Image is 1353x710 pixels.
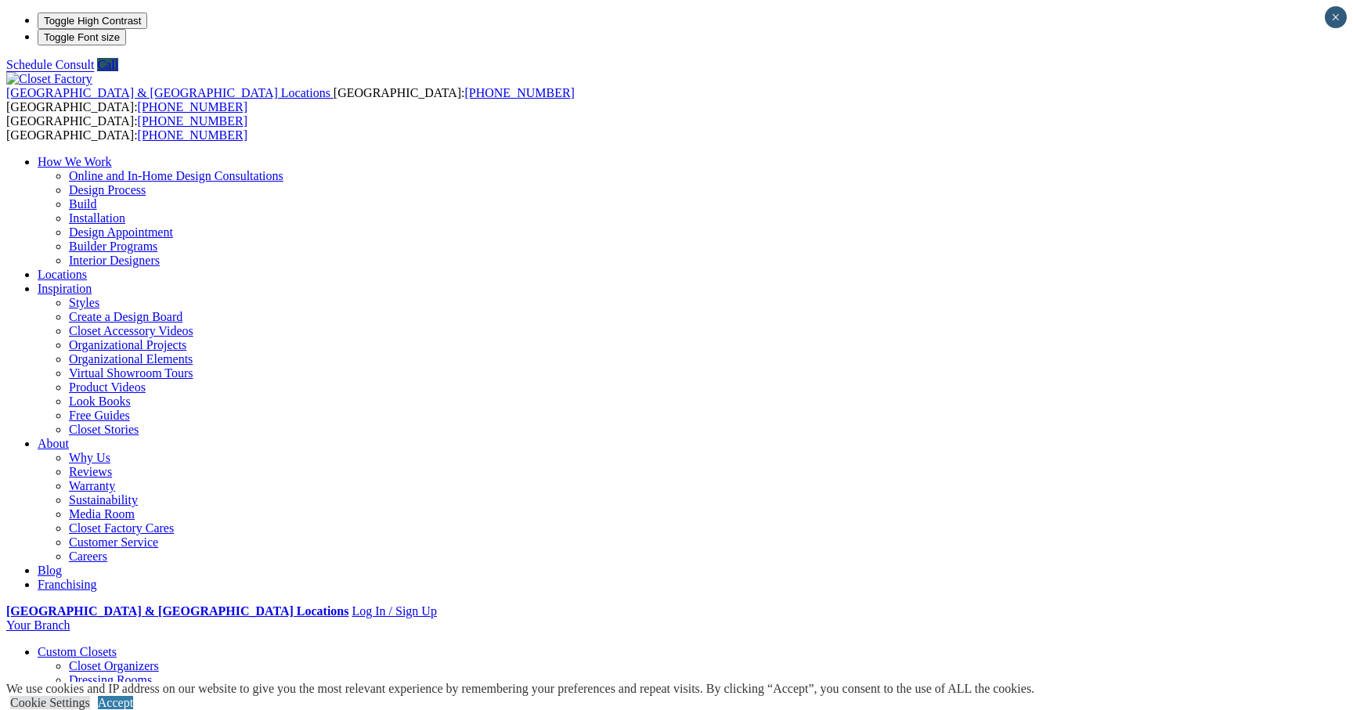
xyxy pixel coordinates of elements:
a: Custom Closets [38,645,117,658]
a: Installation [69,211,125,225]
div: We use cookies and IP address on our website to give you the most relevant experience by remember... [6,682,1034,696]
a: About [38,437,69,450]
a: Organizational Projects [69,338,186,351]
a: Media Room [69,507,135,521]
a: Closet Organizers [69,659,159,672]
a: Warranty [69,479,115,492]
a: Styles [69,296,99,309]
span: Toggle High Contrast [44,15,141,27]
img: Closet Factory [6,72,92,86]
a: Design Appointment [69,225,173,239]
a: Design Process [69,183,146,196]
a: Free Guides [69,409,130,422]
a: Cookie Settings [10,696,90,709]
a: Log In / Sign Up [352,604,436,618]
a: Create a Design Board [69,310,182,323]
a: Reviews [69,465,112,478]
a: Look Books [69,395,131,408]
a: Customer Service [69,535,158,549]
a: Online and In-Home Design Consultations [69,169,283,182]
a: [PHONE_NUMBER] [464,86,574,99]
a: Accept [98,696,133,709]
a: Locations [38,268,87,281]
button: Toggle Font size [38,29,126,45]
a: Your Branch [6,618,70,632]
a: Virtual Showroom Tours [69,366,193,380]
button: Toggle High Contrast [38,13,147,29]
a: Why Us [69,451,110,464]
a: [PHONE_NUMBER] [138,100,247,114]
a: How We Work [38,155,112,168]
span: [GEOGRAPHIC_DATA] & [GEOGRAPHIC_DATA] Locations [6,86,330,99]
a: [GEOGRAPHIC_DATA] & [GEOGRAPHIC_DATA] Locations [6,86,334,99]
a: Dressing Rooms [69,673,152,687]
a: Closet Accessory Videos [69,324,193,337]
span: [GEOGRAPHIC_DATA]: [GEOGRAPHIC_DATA]: [6,86,575,114]
a: Schedule Consult [6,58,94,71]
a: Organizational Elements [69,352,193,366]
a: Blog [38,564,62,577]
a: Sustainability [69,493,138,506]
a: Franchising [38,578,97,591]
a: Closet Factory Cares [69,521,174,535]
a: Closet Stories [69,423,139,436]
span: Toggle Font size [44,31,120,43]
a: [PHONE_NUMBER] [138,128,247,142]
a: [PHONE_NUMBER] [138,114,247,128]
a: Build [69,197,97,211]
a: Interior Designers [69,254,160,267]
a: Builder Programs [69,240,157,253]
span: [GEOGRAPHIC_DATA]: [GEOGRAPHIC_DATA]: [6,114,247,142]
a: Call [97,58,118,71]
a: Careers [69,550,107,563]
a: Inspiration [38,282,92,295]
button: Close [1325,6,1347,28]
a: [GEOGRAPHIC_DATA] & [GEOGRAPHIC_DATA] Locations [6,604,348,618]
a: Product Videos [69,380,146,394]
